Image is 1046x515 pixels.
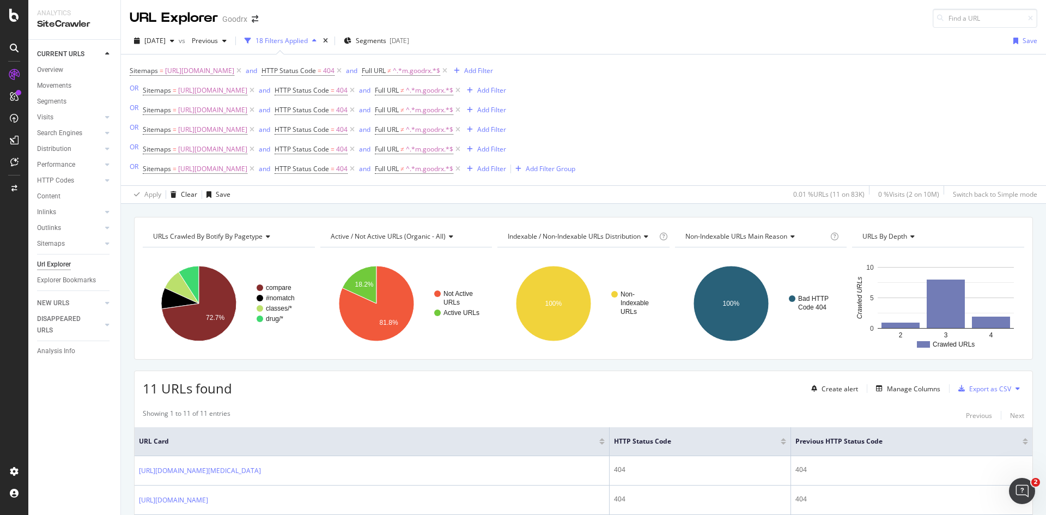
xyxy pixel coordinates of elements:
[852,256,1023,351] div: A chart.
[375,125,399,134] span: Full URL
[443,299,460,306] text: URLs
[173,105,177,114] span: =
[477,125,506,134] div: Add Filter
[37,159,102,171] a: Performance
[336,102,348,118] span: 404
[37,112,102,123] a: Visits
[130,122,138,132] button: OR
[143,144,171,154] span: Sitemaps
[463,162,506,175] button: Add Filter
[887,384,940,393] div: Manage Columns
[266,284,291,292] text: compare
[37,49,102,60] a: CURRENT URLS
[37,143,102,155] a: Distribution
[944,331,948,339] text: 3
[321,35,330,46] div: times
[614,437,764,446] span: HTTP Status Code
[870,325,874,332] text: 0
[187,32,231,50] button: Previous
[359,105,370,115] button: and
[259,124,270,135] button: and
[948,186,1037,203] button: Switch back to Simple mode
[511,162,575,175] button: Add Filter Group
[443,290,473,298] text: Not Active
[275,105,329,114] span: HTTP Status Code
[37,238,65,250] div: Sitemaps
[37,80,113,92] a: Movements
[173,125,177,134] span: =
[933,341,975,348] text: Crawled URLs
[359,125,370,134] div: and
[37,313,92,336] div: DISAPPEARED URLS
[793,190,865,199] div: 0.01 % URLs ( 11 on 83K )
[216,190,230,199] div: Save
[130,83,138,93] button: OR
[261,66,316,75] span: HTTP Status Code
[359,124,370,135] button: and
[375,164,399,173] span: Full URL
[508,232,641,241] span: Indexable / Non-Indexable URLs distribution
[463,104,506,117] button: Add Filter
[954,380,1011,397] button: Export as CSV
[390,36,409,45] div: [DATE]
[346,66,357,75] div: and
[359,85,370,95] button: and
[139,495,208,506] a: [URL][DOMAIN_NAME]
[867,264,874,271] text: 10
[339,32,413,50] button: Segments[DATE]
[355,281,373,288] text: 18.2%
[477,164,506,173] div: Add Filter
[37,128,82,139] div: Search Engines
[37,143,71,155] div: Distribution
[130,102,138,113] button: OR
[130,142,138,152] button: OR
[375,144,399,154] span: Full URL
[130,66,158,75] span: Sitemaps
[614,465,786,475] div: 404
[336,142,348,157] span: 404
[464,66,493,75] div: Add Filter
[37,222,102,234] a: Outlinks
[1023,36,1037,45] div: Save
[477,144,506,154] div: Add Filter
[37,80,71,92] div: Movements
[139,465,261,476] a: [URL][DOMAIN_NAME][MEDICAL_DATA]
[400,105,404,114] span: ≠
[387,66,391,75] span: ≠
[246,65,257,76] button: and
[359,163,370,174] button: and
[37,313,102,336] a: DISAPPEARED URLS
[143,379,232,397] span: 11 URLs found
[359,144,370,154] div: and
[275,144,329,154] span: HTTP Status Code
[144,36,166,45] span: 2025 Aug. 22nd
[173,164,177,173] span: =
[375,86,399,95] span: Full URL
[545,300,562,307] text: 100%
[37,298,69,309] div: NEW URLS
[144,190,161,199] div: Apply
[143,164,171,173] span: Sitemaps
[151,228,305,245] h4: URLs Crawled By Botify By pagetype
[400,164,404,173] span: ≠
[37,259,113,270] a: Url Explorer
[336,161,348,177] span: 404
[206,314,224,322] text: 72.7%
[356,36,386,45] span: Segments
[259,86,270,95] div: and
[463,123,506,136] button: Add Filter
[320,256,491,351] svg: A chart.
[862,232,907,241] span: URLs by Depth
[1009,32,1037,50] button: Save
[621,308,637,316] text: URLs
[406,102,453,118] span: ^.*m.goodrx.*$
[807,380,858,397] button: Create alert
[37,346,75,357] div: Analysis Info
[379,319,398,326] text: 81.8%
[37,275,96,286] div: Explorer Bookmarks
[400,86,404,95] span: ≠
[259,105,270,115] button: and
[621,290,635,298] text: Non-
[331,164,335,173] span: =
[870,294,874,302] text: 5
